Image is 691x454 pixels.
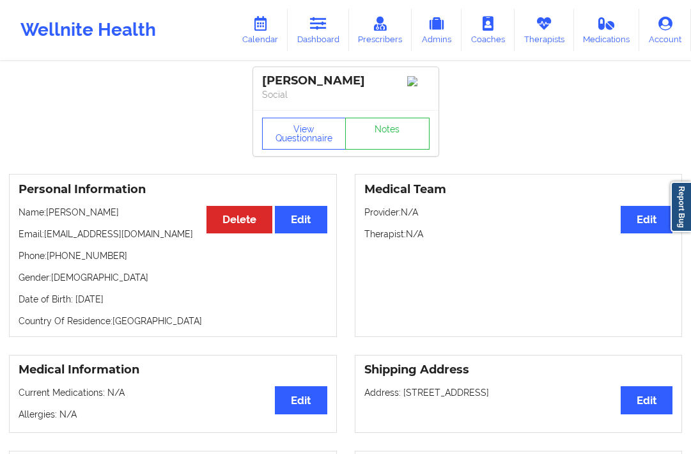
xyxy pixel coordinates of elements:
[412,9,462,51] a: Admins
[262,88,430,101] p: Social
[345,118,430,150] a: Notes
[364,182,673,197] h3: Medical Team
[233,9,288,51] a: Calendar
[19,386,327,399] p: Current Medications: N/A
[19,228,327,240] p: Email: [EMAIL_ADDRESS][DOMAIN_NAME]
[19,271,327,284] p: Gender: [DEMOGRAPHIC_DATA]
[19,293,327,306] p: Date of Birth: [DATE]
[515,9,574,51] a: Therapists
[574,9,640,51] a: Medications
[275,386,327,414] button: Edit
[19,249,327,262] p: Phone: [PHONE_NUMBER]
[364,228,673,240] p: Therapist: N/A
[621,206,672,233] button: Edit
[206,206,272,233] button: Delete
[364,363,673,377] h3: Shipping Address
[364,386,673,399] p: Address: [STREET_ADDRESS]
[262,118,346,150] button: View Questionnaire
[349,9,412,51] a: Prescribers
[19,363,327,377] h3: Medical Information
[621,386,672,414] button: Edit
[462,9,515,51] a: Coaches
[19,206,327,219] p: Name: [PERSON_NAME]
[19,182,327,197] h3: Personal Information
[288,9,349,51] a: Dashboard
[275,206,327,233] button: Edit
[19,408,327,421] p: Allergies: N/A
[19,315,327,327] p: Country Of Residence: [GEOGRAPHIC_DATA]
[262,74,430,88] div: [PERSON_NAME]
[407,76,430,86] img: Image%2Fplaceholer-image.png
[639,9,691,51] a: Account
[364,206,673,219] p: Provider: N/A
[671,182,691,232] a: Report Bug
